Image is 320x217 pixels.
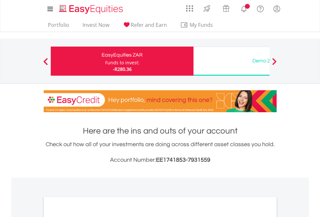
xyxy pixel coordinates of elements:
div: Funds to invest: [105,60,139,66]
div: EasyEquities ZAR [55,50,190,60]
img: EasyEquities_Logo.png [58,4,126,15]
span: My Funds [180,21,223,29]
a: Home page [57,2,126,15]
button: Previous [39,61,52,68]
a: Invest Now [80,22,112,32]
span: Refer and Earn [131,21,167,28]
a: Vouchers [216,2,236,14]
a: Refer and Earn [120,22,170,32]
a: FAQ's and Support [252,2,269,15]
a: Portfolio [45,22,72,32]
img: grid-menu-icon.svg [186,5,193,12]
a: My Profile [269,2,285,16]
h1: Here are the ins and outs of your account [44,125,277,137]
img: thrive-v2.svg [202,3,212,14]
img: EasyCredit Promotion Banner [44,90,277,112]
button: Next [268,61,281,68]
span: -R280.36 [113,66,132,72]
a: Notifications [236,2,252,15]
h3: Account Number: [44,156,277,165]
a: AppsGrid [182,2,197,12]
span: EE1741853-7931559 [156,157,210,163]
div: Check out how all of your investments are doing across different asset classes you hold. [44,140,277,165]
img: vouchers-v2.svg [221,3,231,14]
